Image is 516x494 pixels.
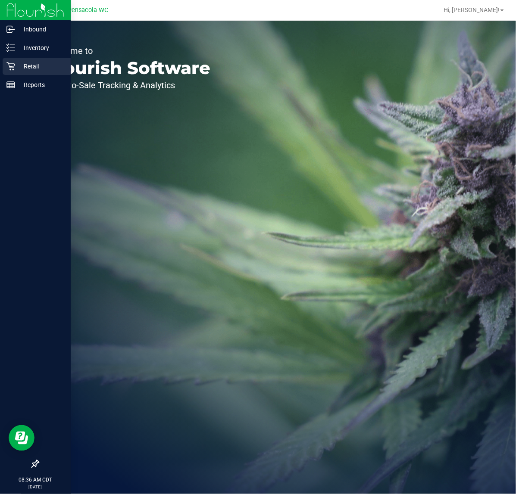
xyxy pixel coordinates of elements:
inline-svg: Retail [6,62,15,71]
p: 08:36 AM CDT [4,476,67,484]
p: Retail [15,61,67,71]
p: Inbound [15,24,67,34]
p: Reports [15,80,67,90]
p: Flourish Software [47,59,210,77]
p: Seed-to-Sale Tracking & Analytics [47,81,210,90]
p: Welcome to [47,47,210,55]
span: Hi, [PERSON_NAME]! [444,6,500,13]
p: Inventory [15,43,67,53]
inline-svg: Inbound [6,25,15,34]
p: [DATE] [4,484,67,490]
span: Pensacola WC [68,6,108,14]
inline-svg: Inventory [6,43,15,52]
iframe: Resource center [9,425,34,451]
inline-svg: Reports [6,81,15,89]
